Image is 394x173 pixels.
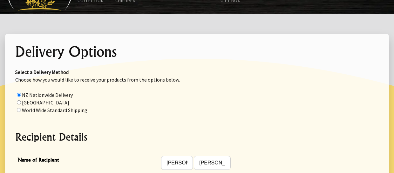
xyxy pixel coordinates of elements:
[22,99,69,106] label: [GEOGRAPHIC_DATA]
[15,69,69,75] strong: Select a Delivery Method
[161,156,193,170] input: Name of Recipient
[15,44,379,59] h1: Delivery Options
[15,68,379,114] p: Choose how you would like to receive your products from the options below.
[18,156,158,165] span: Name of Recipient
[22,107,87,113] label: World Wide Standard Shipping
[194,156,231,170] input: Name of Recipient
[15,129,379,144] h2: Recipient Details
[22,92,73,98] label: NZ Nationwide Delivery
